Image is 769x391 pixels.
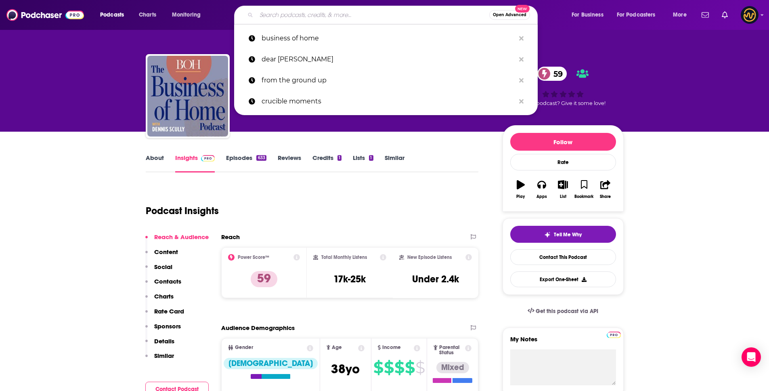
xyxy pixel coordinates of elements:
[566,8,614,21] button: open menu
[145,352,174,367] button: Similar
[595,175,616,204] button: Share
[166,8,211,21] button: open menu
[154,337,174,345] p: Details
[224,358,318,369] div: [DEMOGRAPHIC_DATA]
[742,347,761,367] div: Open Intercom Messenger
[234,28,538,49] a: business of home
[331,361,360,377] span: 38 yo
[226,154,266,172] a: Episodes633
[154,352,174,359] p: Similar
[154,322,181,330] p: Sponsors
[537,67,567,81] a: 59
[238,254,269,260] h2: Power Score™
[353,154,373,172] a: Lists1
[145,292,174,307] button: Charts
[698,8,712,22] a: Show notifications dropdown
[262,49,515,70] p: dear alice
[145,233,209,248] button: Reach & Audience
[6,7,84,23] img: Podchaser - Follow, Share and Rate Podcasts
[503,61,624,111] div: 59Good podcast? Give it some love!
[94,8,134,21] button: open menu
[510,154,616,170] div: Rate
[242,6,545,24] div: Search podcasts, credits, & more...
[510,133,616,151] button: Follow
[100,9,124,21] span: Podcasts
[278,154,301,172] a: Reviews
[332,345,342,350] span: Age
[574,175,595,204] button: Bookmark
[536,194,547,199] div: Apps
[234,49,538,70] a: dear [PERSON_NAME]
[369,155,373,161] div: 1
[572,9,603,21] span: For Business
[489,10,530,20] button: Open AdvancedNew
[515,5,530,13] span: New
[510,249,616,265] a: Contact This Podcast
[221,324,295,332] h2: Audience Demographics
[510,335,616,349] label: My Notes
[333,273,366,285] h3: 17k-25k
[256,8,489,21] input: Search podcasts, credits, & more...
[154,292,174,300] p: Charts
[719,8,731,22] a: Show notifications dropdown
[436,362,469,373] div: Mixed
[673,9,687,21] span: More
[154,277,181,285] p: Contacts
[262,28,515,49] p: business of home
[412,273,459,285] h3: Under 2.4k
[667,8,697,21] button: open menu
[145,307,184,322] button: Rate Card
[234,91,538,112] a: crucible moments
[384,361,394,374] span: $
[600,194,611,199] div: Share
[145,248,178,263] button: Content
[139,9,156,21] span: Charts
[154,233,209,241] p: Reach & Audience
[741,6,759,24] img: User Profile
[201,155,215,162] img: Podchaser Pro
[510,271,616,287] button: Export One-Sheet
[382,345,401,350] span: Income
[154,307,184,315] p: Rate Card
[145,322,181,337] button: Sponsors
[607,332,621,338] img: Podchaser Pro
[145,337,174,352] button: Details
[373,361,383,374] span: $
[145,263,172,278] button: Social
[536,308,598,315] span: Get this podcast via API
[145,277,181,292] button: Contacts
[146,154,164,172] a: About
[544,231,551,238] img: tell me why sparkle
[607,330,621,338] a: Pro website
[510,175,531,204] button: Play
[262,91,515,112] p: crucible moments
[385,154,404,172] a: Similar
[439,345,464,355] span: Parental Status
[147,56,228,137] img: Business of Home Podcast
[312,154,342,172] a: Credits1
[617,9,656,21] span: For Podcasters
[612,8,667,21] button: open menu
[337,155,342,161] div: 1
[321,254,367,260] h2: Total Monthly Listens
[574,194,593,199] div: Bookmark
[154,248,178,256] p: Content
[146,205,219,217] h1: Podcast Insights
[531,175,552,204] button: Apps
[521,100,606,106] span: Good podcast? Give it some love!
[221,233,240,241] h2: Reach
[493,13,526,17] span: Open Advanced
[256,155,266,161] div: 633
[516,194,525,199] div: Play
[560,194,566,199] div: List
[405,361,415,374] span: $
[172,9,201,21] span: Monitoring
[175,154,215,172] a: InsightsPodchaser Pro
[154,263,172,271] p: Social
[554,231,582,238] span: Tell Me Why
[741,6,759,24] button: Show profile menu
[741,6,759,24] span: Logged in as LowerStreet
[251,271,277,287] p: 59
